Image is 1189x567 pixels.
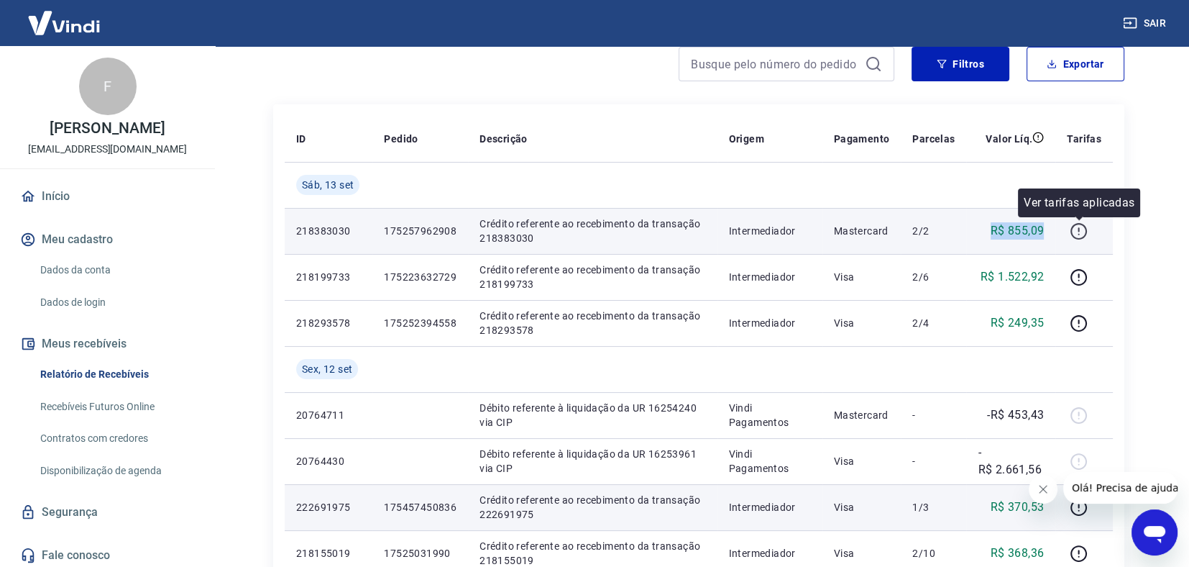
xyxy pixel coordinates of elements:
[35,360,198,389] a: Relatório de Recebíveis
[35,255,198,285] a: Dados da conta
[834,546,890,561] p: Visa
[296,454,361,468] p: 20764430
[296,500,361,514] p: 222691975
[1063,472,1177,504] iframe: Mensagem da empresa
[17,496,198,528] a: Segurança
[1024,194,1134,212] p: Ver tarifas aplicadas
[912,408,955,422] p: -
[834,316,890,330] p: Visa
[729,132,764,146] p: Origem
[834,500,890,514] p: Visa
[729,270,811,284] p: Intermediador
[729,546,811,561] p: Intermediador
[28,142,187,157] p: [EMAIL_ADDRESS][DOMAIN_NAME]
[479,263,705,291] p: Crédito referente ao recebimento da transação 218199733
[17,328,198,360] button: Meus recebíveis
[912,316,955,330] p: 2/4
[912,454,955,468] p: -
[912,47,1009,81] button: Filtros
[691,53,859,75] input: Busque pelo número do pedido
[978,444,1044,478] p: -R$ 2.661,56
[834,224,890,238] p: Mastercard
[35,424,198,453] a: Contratos com credores
[479,401,705,430] p: Débito referente à liquidação da UR 16254240 via CIP
[384,270,456,284] p: 175223632729
[729,316,811,330] p: Intermediador
[479,309,705,337] p: Crédito referente ao recebimento da transação 218293578
[17,224,198,255] button: Meu cadastro
[296,316,361,330] p: 218293578
[17,181,198,212] a: Início
[384,500,456,514] p: 175457450836
[50,121,165,136] p: [PERSON_NAME]
[1027,47,1124,81] button: Exportar
[35,392,198,422] a: Recebíveis Futuros Online
[302,362,352,376] span: Sex, 12 set
[79,58,137,115] div: F
[729,224,811,238] p: Intermediador
[834,454,890,468] p: Visa
[912,500,955,514] p: 1/3
[987,407,1044,424] p: -R$ 453,43
[1131,509,1177,555] iframe: Botão para abrir a janela de mensagens
[479,132,528,146] p: Descrição
[991,499,1045,516] p: R$ 370,53
[17,1,111,45] img: Vindi
[1029,475,1057,504] iframe: Fechar mensagem
[991,314,1045,332] p: R$ 249,35
[981,268,1044,286] p: R$ 1.522,92
[302,178,354,192] span: Sáb, 13 set
[834,270,890,284] p: Visa
[912,270,955,284] p: 2/6
[35,456,198,486] a: Disponibilização de agenda
[35,288,198,317] a: Dados de login
[384,224,456,238] p: 175257962908
[912,546,955,561] p: 2/10
[384,546,456,561] p: 17525031990
[991,545,1045,562] p: R$ 368,36
[479,493,705,522] p: Crédito referente ao recebimento da transação 222691975
[479,447,705,476] p: Débito referente à liquidação da UR 16253961 via CIP
[1120,10,1172,37] button: Sair
[729,447,811,476] p: Vindi Pagamentos
[479,217,705,245] p: Crédito referente ao recebimento da transação 218383030
[1067,132,1101,146] p: Tarifas
[912,132,955,146] p: Parcelas
[296,224,361,238] p: 218383030
[991,222,1045,240] p: R$ 855,09
[912,224,955,238] p: 2/2
[834,408,890,422] p: Mastercard
[729,500,811,514] p: Intermediador
[296,270,361,284] p: 218199733
[296,546,361,561] p: 218155019
[384,132,418,146] p: Pedido
[729,401,811,430] p: Vindi Pagamentos
[9,10,121,22] span: Olá! Precisa de ajuda?
[384,316,456,330] p: 175252394558
[296,408,361,422] p: 20764711
[986,132,1032,146] p: Valor Líq.
[296,132,306,146] p: ID
[834,132,890,146] p: Pagamento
